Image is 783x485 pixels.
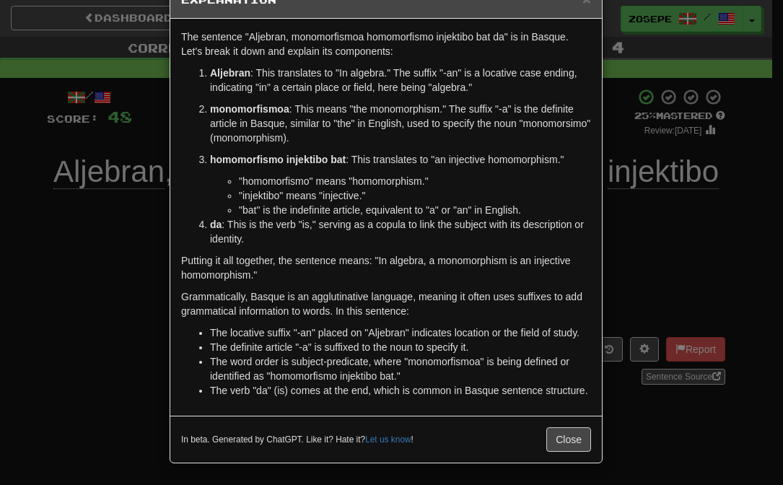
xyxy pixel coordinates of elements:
[210,102,591,145] p: : This means "the monomorphism." The suffix "-a" is the definite article in Basque, similar to "t...
[210,219,222,230] strong: da
[210,217,591,246] p: : This is the verb "is," serving as a copula to link the subject with its description or identity.
[210,152,591,167] p: : This translates to "an injective homomorphism."
[365,434,411,445] a: Let us know
[210,325,591,340] li: The locative suffix "-an" placed on "Aljebran" indicates location or the field of study.
[181,30,591,58] p: The sentence "Aljebran, monomorfismoa homomorfismo injektibo bat da" is in Basque. Let's break it...
[210,103,289,115] strong: monomorfismoa
[181,289,591,318] p: Grammatically, Basque is an agglutinative language, meaning it often uses suffixes to add grammat...
[239,188,591,203] li: "injektibo" means "injective."
[239,203,591,217] li: "bat" is the indefinite article, equivalent to "a" or "an" in English.
[210,354,591,383] li: The word order is subject-predicate, where "monomorfismoa" is being defined or identified as "hom...
[181,434,414,446] small: In beta. Generated by ChatGPT. Like it? Hate it? !
[210,154,346,165] strong: homomorfismo injektibo bat
[546,427,591,452] button: Close
[210,340,591,354] li: The definite article "-a" is suffixed to the noun to specify it.
[210,67,250,79] strong: Aljebran
[181,253,591,282] p: Putting it all together, the sentence means: "In algebra, a monomorphism is an injective homomorp...
[210,383,591,398] li: The verb "da" (is) comes at the end, which is common in Basque sentence structure.
[239,174,591,188] li: "homomorfismo" means "homomorphism."
[210,66,591,95] p: : This translates to "In algebra." The suffix "-an" is a locative case ending, indicating "in" a ...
